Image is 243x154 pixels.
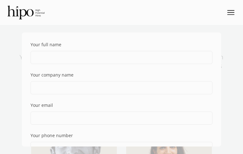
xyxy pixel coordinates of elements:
div: Your company name [31,72,74,78]
div: Your full name [31,41,61,48]
div: Your email [31,102,53,108]
img: official-logo [7,6,45,19]
span: menu [226,7,236,18]
div: Your phone number [31,132,73,139]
